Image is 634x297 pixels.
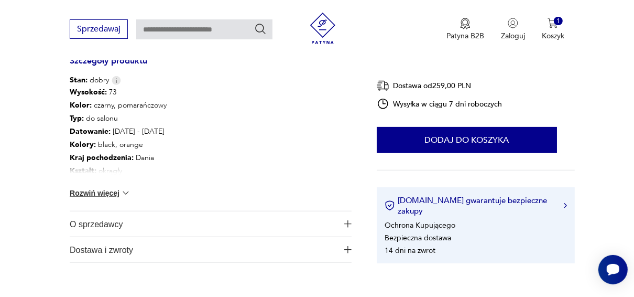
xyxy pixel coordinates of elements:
span: O sprzedawcy [70,211,337,237]
button: Sprzedawaj [70,19,128,39]
li: Bezpieczna dostawa [385,232,451,242]
p: okrągły [70,164,167,177]
p: 73 [70,86,167,99]
p: Koszyk [542,31,564,41]
p: czarny, pomarańczowy [70,99,167,112]
div: Dostawa od 259,00 PLN [377,79,502,92]
button: Szukaj [254,23,267,35]
button: Dodaj do koszyka [377,127,557,153]
p: black, orange [70,138,167,151]
b: Kolor: [70,100,92,110]
p: do salonu [70,112,167,125]
img: Patyna - sklep z meblami i dekoracjami vintage [307,13,338,44]
img: Ikona certyfikatu [385,200,395,211]
p: Dania [70,151,167,164]
b: Typ : [70,113,84,123]
img: Ikonka użytkownika [508,18,518,28]
button: Zaloguj [501,18,525,41]
li: Ochrona Kupującego [385,220,455,230]
b: Kolory : [70,140,96,150]
p: Patyna B2B [446,31,484,41]
b: Kraj pochodzenia : [70,153,134,163]
img: Ikona koszyka [548,18,558,28]
button: 1Koszyk [542,18,564,41]
div: 1 [554,17,563,26]
img: Ikona plusa [344,220,352,228]
b: Wysokość : [70,87,107,97]
b: Stan: [70,75,88,85]
div: Wysyłka w ciągu 7 dni roboczych [377,98,502,110]
li: 14 dni na zwrot [385,245,435,255]
b: Datowanie : [70,126,111,136]
button: Ikona plusaDostawa i zwroty [70,237,352,262]
img: Info icon [112,76,121,85]
h3: Szczegóły produktu [70,58,352,75]
button: [DOMAIN_NAME] gwarantuje bezpieczne zakupy [385,195,567,216]
p: Zaloguj [501,31,525,41]
img: Ikona dostawy [377,79,389,92]
span: Dostawa i zwroty [70,237,337,262]
b: Kształt : [70,166,96,176]
img: Ikona medalu [460,18,471,29]
span: dobry [70,75,109,86]
a: Ikona medaluPatyna B2B [446,18,484,41]
iframe: Smartsupp widget button [598,255,628,284]
button: Ikona plusaO sprzedawcy [70,211,352,237]
img: Ikona plusa [344,246,352,253]
img: Ikona strzałki w prawo [564,203,567,208]
button: Rozwiń więcej [70,188,130,198]
img: chevron down [121,188,131,198]
p: [DATE] - [DATE] [70,125,167,138]
a: Sprzedawaj [70,26,128,34]
button: Patyna B2B [446,18,484,41]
